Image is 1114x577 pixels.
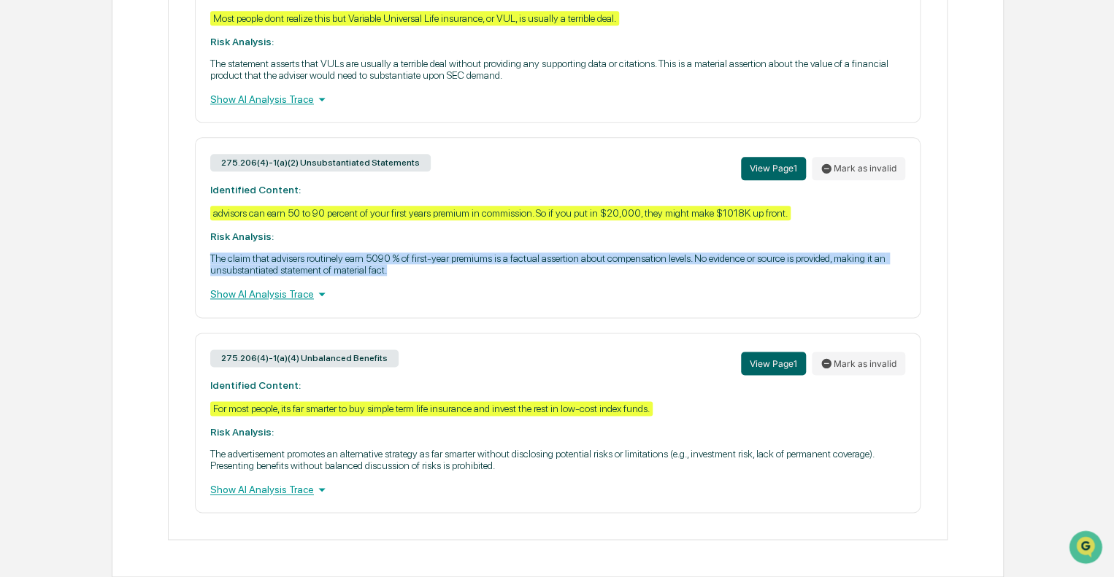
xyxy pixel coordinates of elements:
a: 🗄️Attestations [100,178,187,204]
div: We're available if you need us! [50,126,185,138]
a: 🖐️Preclearance [9,178,100,204]
button: Start new chat [248,116,266,133]
div: For most people, its far smarter to buy simple term life insurance and invest the rest in low-cos... [210,401,653,416]
a: Powered byPylon [103,247,177,258]
button: View Page1 [741,352,806,375]
a: 🔎Data Lookup [9,206,98,232]
img: 1746055101610-c473b297-6a78-478c-a979-82029cc54cd1 [15,112,41,138]
p: The claim that advisers routinely earn 5090 % of first-year premiums is a factual assertion about... [210,252,905,276]
strong: Identified Content: [210,379,301,391]
div: 275.206(4)-1(a)(2) Unsubstantiated Statements [210,154,431,171]
div: Show AI Analysis Trace [210,481,905,497]
div: Show AI Analysis Trace [210,286,905,302]
span: Pylon [145,247,177,258]
div: 🖐️ [15,185,26,197]
div: Show AI Analysis Trace [210,91,905,107]
span: Preclearance [29,184,94,198]
p: How can we help? [15,31,266,54]
strong: Risk Analysis: [210,36,274,47]
button: Mark as invalid [812,352,905,375]
div: advisors can earn 50 to 90 percent of your first years premium in commission. So if you put in $2... [210,206,791,220]
strong: Risk Analysis: [210,426,274,438]
iframe: Open customer support [1067,529,1107,568]
div: 🗄️ [106,185,118,197]
button: Mark as invalid [812,157,905,180]
div: Start new chat [50,112,239,126]
strong: Risk Analysis: [210,231,274,242]
p: The statement asserts that VULs are usually a terrible deal without providing any supporting data... [210,58,905,81]
span: Attestations [120,184,181,198]
div: 🔎 [15,213,26,225]
span: Data Lookup [29,212,92,226]
p: The advertisement promotes an alternative strategy as far smarter without disclosing potential ri... [210,448,905,471]
strong: Identified Content: [210,184,301,195]
div: Most people dont realize this but Variable Universal Life insurance, or VUL, is usually a terribl... [210,11,619,26]
div: 275.206(4)-1(a)(4) Unbalanced Benefits [210,349,399,367]
button: View Page1 [741,157,806,180]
